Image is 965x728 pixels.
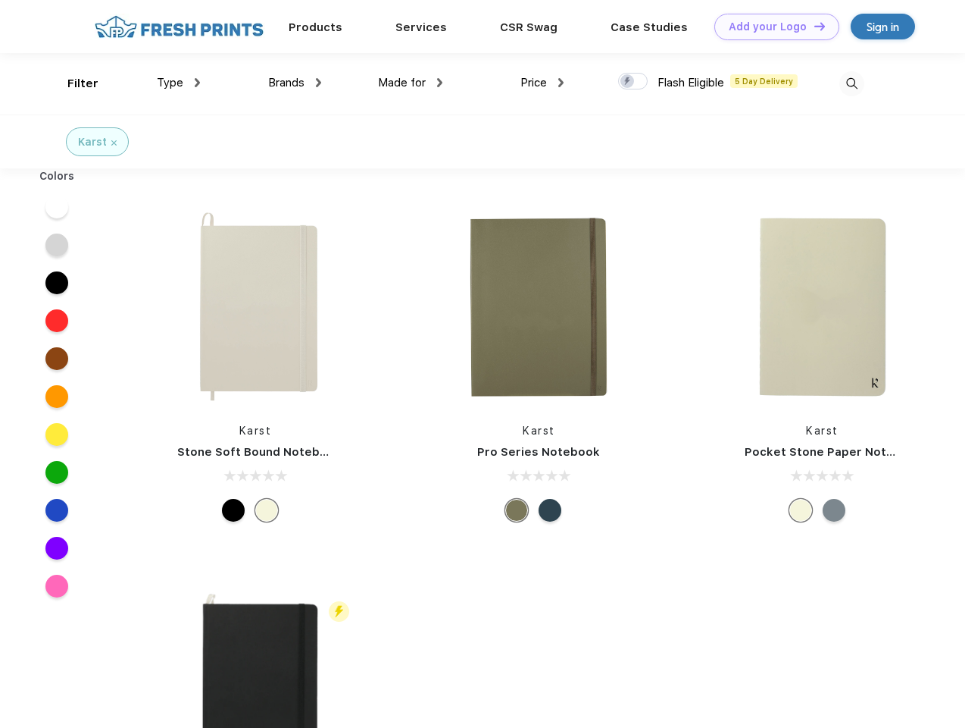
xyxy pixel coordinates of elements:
[505,499,528,522] div: Olive
[239,425,272,437] a: Karst
[78,134,107,150] div: Karst
[520,76,547,89] span: Price
[28,168,86,184] div: Colors
[722,206,923,408] img: func=resize&h=266
[378,76,426,89] span: Made for
[177,445,342,459] a: Stone Soft Bound Notebook
[814,22,825,30] img: DT
[789,499,812,522] div: Beige
[477,445,600,459] a: Pro Series Notebook
[316,78,321,87] img: dropdown.png
[823,499,845,522] div: Gray
[268,76,304,89] span: Brands
[67,75,98,93] div: Filter
[745,445,923,459] a: Pocket Stone Paper Notebook
[222,499,245,522] div: Black
[329,601,349,622] img: flash_active_toggle.svg
[839,71,864,96] img: desktop_search.svg
[730,74,798,88] span: 5 Day Delivery
[867,18,899,36] div: Sign in
[255,499,278,522] div: Beige
[500,20,557,34] a: CSR Swag
[157,76,183,89] span: Type
[437,78,442,87] img: dropdown.png
[729,20,807,33] div: Add your Logo
[289,20,342,34] a: Products
[395,20,447,34] a: Services
[523,425,555,437] a: Karst
[539,499,561,522] div: Navy
[155,206,356,408] img: func=resize&h=266
[90,14,268,40] img: fo%20logo%202.webp
[657,76,724,89] span: Flash Eligible
[851,14,915,39] a: Sign in
[195,78,200,87] img: dropdown.png
[111,140,117,146] img: filter_cancel.svg
[806,425,839,437] a: Karst
[558,78,564,87] img: dropdown.png
[438,206,639,408] img: func=resize&h=266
